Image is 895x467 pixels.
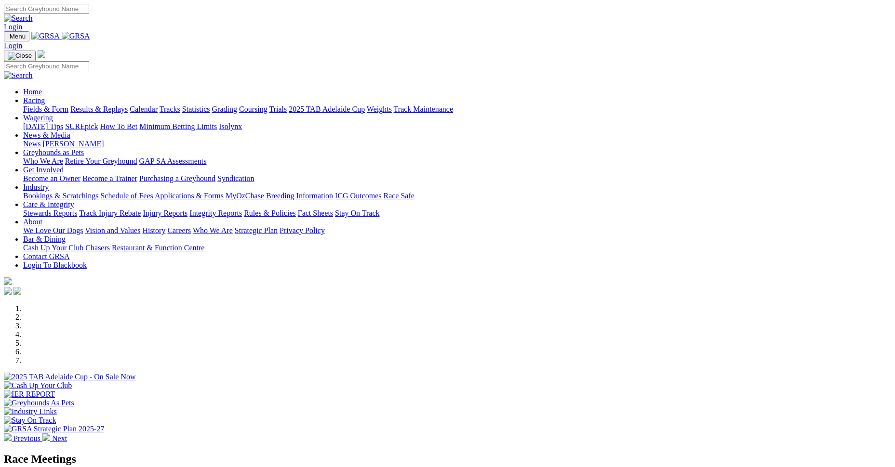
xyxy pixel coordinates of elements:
[23,88,42,96] a: Home
[298,209,333,217] a: Fact Sheets
[23,244,83,252] a: Cash Up Your Club
[23,157,891,166] div: Greyhounds as Pets
[42,433,50,441] img: chevron-right-pager-white.svg
[65,157,137,165] a: Retire Your Greyhound
[82,174,137,182] a: Become a Trainer
[226,192,264,200] a: MyOzChase
[139,157,207,165] a: GAP SA Assessments
[4,41,22,50] a: Login
[23,235,66,243] a: Bar & Dining
[13,287,21,295] img: twitter.svg
[65,122,98,130] a: SUREpick
[139,174,215,182] a: Purchasing a Greyhound
[4,61,89,71] input: Search
[335,209,379,217] a: Stay On Track
[23,122,63,130] a: [DATE] Tips
[10,33,26,40] span: Menu
[394,105,453,113] a: Track Maintenance
[4,390,55,399] img: IER REPORT
[189,209,242,217] a: Integrity Reports
[4,4,89,14] input: Search
[280,226,325,234] a: Privacy Policy
[4,51,36,61] button: Toggle navigation
[269,105,287,113] a: Trials
[235,226,278,234] a: Strategic Plan
[62,32,90,40] img: GRSA
[23,114,53,122] a: Wagering
[182,105,210,113] a: Statistics
[23,252,69,260] a: Contact GRSA
[143,209,187,217] a: Injury Reports
[23,174,891,183] div: Get Involved
[367,105,392,113] a: Weights
[244,209,296,217] a: Rules & Policies
[23,157,63,165] a: Who We Are
[13,434,40,442] span: Previous
[4,287,12,295] img: facebook.svg
[23,209,891,218] div: Care & Integrity
[23,140,40,148] a: News
[23,174,80,182] a: Become an Owner
[85,226,140,234] a: Vision and Values
[23,166,64,174] a: Get Involved
[23,148,84,156] a: Greyhounds as Pets
[167,226,191,234] a: Careers
[42,434,67,442] a: Next
[31,32,60,40] img: GRSA
[23,183,49,191] a: Industry
[289,105,365,113] a: 2025 TAB Adelaide Cup
[193,226,233,234] a: Who We Are
[23,226,83,234] a: We Love Our Dogs
[4,433,12,441] img: chevron-left-pager-white.svg
[23,105,68,113] a: Fields & Form
[139,122,217,130] a: Minimum Betting Limits
[23,131,70,139] a: News & Media
[100,192,153,200] a: Schedule of Fees
[4,23,22,31] a: Login
[4,453,891,466] h2: Race Meetings
[38,50,45,58] img: logo-grsa-white.png
[23,105,891,114] div: Racing
[4,14,33,23] img: Search
[23,140,891,148] div: News & Media
[79,209,141,217] a: Track Injury Rebate
[70,105,128,113] a: Results & Replays
[23,261,87,269] a: Login To Blackbook
[239,105,267,113] a: Coursing
[4,399,74,407] img: Greyhounds As Pets
[160,105,180,113] a: Tracks
[4,434,42,442] a: Previous
[23,244,891,252] div: Bar & Dining
[23,192,98,200] a: Bookings & Scratchings
[130,105,158,113] a: Calendar
[23,192,891,200] div: Industry
[8,52,32,60] img: Close
[4,31,29,41] button: Toggle navigation
[23,209,77,217] a: Stewards Reports
[4,416,56,425] img: Stay On Track
[217,174,254,182] a: Syndication
[266,192,333,200] a: Breeding Information
[383,192,414,200] a: Race Safe
[335,192,381,200] a: ICG Outcomes
[4,425,104,433] img: GRSA Strategic Plan 2025-27
[23,226,891,235] div: About
[4,381,72,390] img: Cash Up Your Club
[4,71,33,80] img: Search
[219,122,242,130] a: Isolynx
[52,434,67,442] span: Next
[23,122,891,131] div: Wagering
[85,244,204,252] a: Chasers Restaurant & Function Centre
[4,373,136,381] img: 2025 TAB Adelaide Cup - On Sale Now
[155,192,224,200] a: Applications & Forms
[212,105,237,113] a: Grading
[23,200,74,208] a: Care & Integrity
[4,277,12,285] img: logo-grsa-white.png
[4,407,57,416] img: Industry Links
[142,226,165,234] a: History
[100,122,138,130] a: How To Bet
[42,140,104,148] a: [PERSON_NAME]
[23,96,45,104] a: Racing
[23,218,42,226] a: About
